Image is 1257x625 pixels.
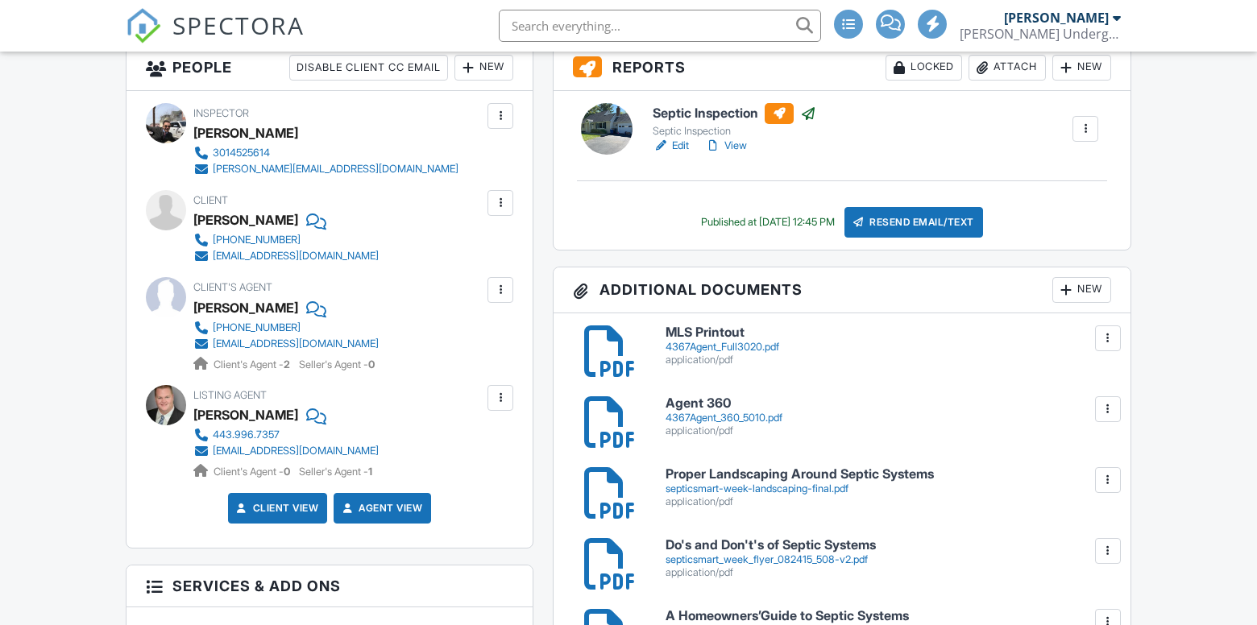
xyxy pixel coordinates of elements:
[193,296,298,320] a: [PERSON_NAME]
[284,466,290,478] strong: 0
[284,358,290,370] strong: 2
[213,234,301,246] div: [PHONE_NUMBER]‬
[289,55,448,81] div: Disable Client CC Email
[844,207,983,238] div: Resend Email/Text
[213,250,379,263] div: [EMAIL_ADDRESS][DOMAIN_NAME]
[969,55,1046,81] div: Attach
[299,358,375,370] span: Seller's Agent -
[666,412,1111,424] div: 4367Agent_360_5010.pdf
[666,396,1111,437] a: Agent 360 4367Agent_360_5010.pdf application/pdf
[554,267,1130,313] h3: Additional Documents
[666,538,1111,579] a: Do's and Don't's of Septic Systems septicsmart_week_flyer_082415_508-v2.pdf application/pdf
[214,466,292,478] span: Client's Agent -
[213,321,301,334] div: [PHONE_NUMBER]
[454,55,513,81] div: New
[193,336,379,352] a: [EMAIL_ADDRESS][DOMAIN_NAME]
[666,482,1111,495] div: septicsmart-week-landscaping-final.pdf
[193,121,298,145] div: [PERSON_NAME]
[213,147,270,159] div: 3014525614
[213,445,379,457] div: [EMAIL_ADDRESS][DOMAIN_NAME]
[193,389,267,401] span: Listing Agent
[666,325,1111,340] h6: MLS Printout
[701,216,835,229] div: Published at [DATE] 12:45 PM
[653,103,816,139] a: Septic Inspection Septic Inspection
[368,358,375,370] strong: 0
[1004,10,1109,26] div: [PERSON_NAME]
[213,337,379,350] div: [EMAIL_ADDRESS][DOMAIN_NAME]
[368,466,372,478] strong: 1
[499,10,821,42] input: Search everything...
[886,55,962,81] div: Locked
[666,553,1111,566] div: septicsmart_week_flyer_082415_508-v2.pdf
[653,103,816,124] h6: Septic Inspection
[126,22,305,56] a: SPECTORA
[666,396,1111,411] h6: Agent 360
[666,424,1111,437] div: application/pdf
[234,500,319,516] a: Client View
[339,500,422,516] a: Agent View
[126,8,161,43] img: The Best Home Inspection Software - Spectora
[666,566,1111,579] div: application/pdf
[214,358,292,370] span: Client's Agent -
[299,466,372,478] span: Seller's Agent -
[193,320,379,336] a: [PHONE_NUMBER]
[666,467,1111,508] a: Proper Landscaping Around Septic Systems septicsmart-week-landscaping-final.pdf application/pdf
[193,107,249,119] span: Inspector
[666,609,1111,623] h6: A Homeowners’Guide to Septic Systems
[193,248,379,264] a: [EMAIL_ADDRESS][DOMAIN_NAME]
[666,341,1111,354] div: 4367Agent_Full3020.pdf
[1052,277,1111,303] div: New
[653,125,816,138] div: Septic Inspection
[666,354,1111,366] div: application/pdf
[653,138,689,154] a: Edit
[193,161,458,177] a: [PERSON_NAME][EMAIL_ADDRESS][DOMAIN_NAME]
[213,428,280,441] div: 443.996.7357
[127,565,533,607] h3: Services & Add ons
[193,403,298,427] a: [PERSON_NAME]
[172,8,305,42] span: SPECTORA
[960,26,1121,42] div: Murray Underground Inspections
[193,208,298,232] div: [PERSON_NAME]
[193,194,228,206] span: Client
[127,45,533,91] h3: People
[666,538,1111,553] h6: Do's and Don't's of Septic Systems
[193,443,379,459] a: [EMAIL_ADDRESS][DOMAIN_NAME]
[1052,55,1111,81] div: New
[213,163,458,176] div: [PERSON_NAME][EMAIL_ADDRESS][DOMAIN_NAME]
[666,325,1111,366] a: MLS Printout 4367Agent_Full3020.pdf application/pdf
[705,138,747,154] a: View
[193,281,272,293] span: Client's Agent
[554,45,1130,91] h3: Reports
[193,145,458,161] a: 3014525614
[193,427,379,443] a: 443.996.7357
[666,467,1111,482] h6: Proper Landscaping Around Septic Systems
[666,495,1111,508] div: application/pdf
[193,232,379,248] a: [PHONE_NUMBER]‬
